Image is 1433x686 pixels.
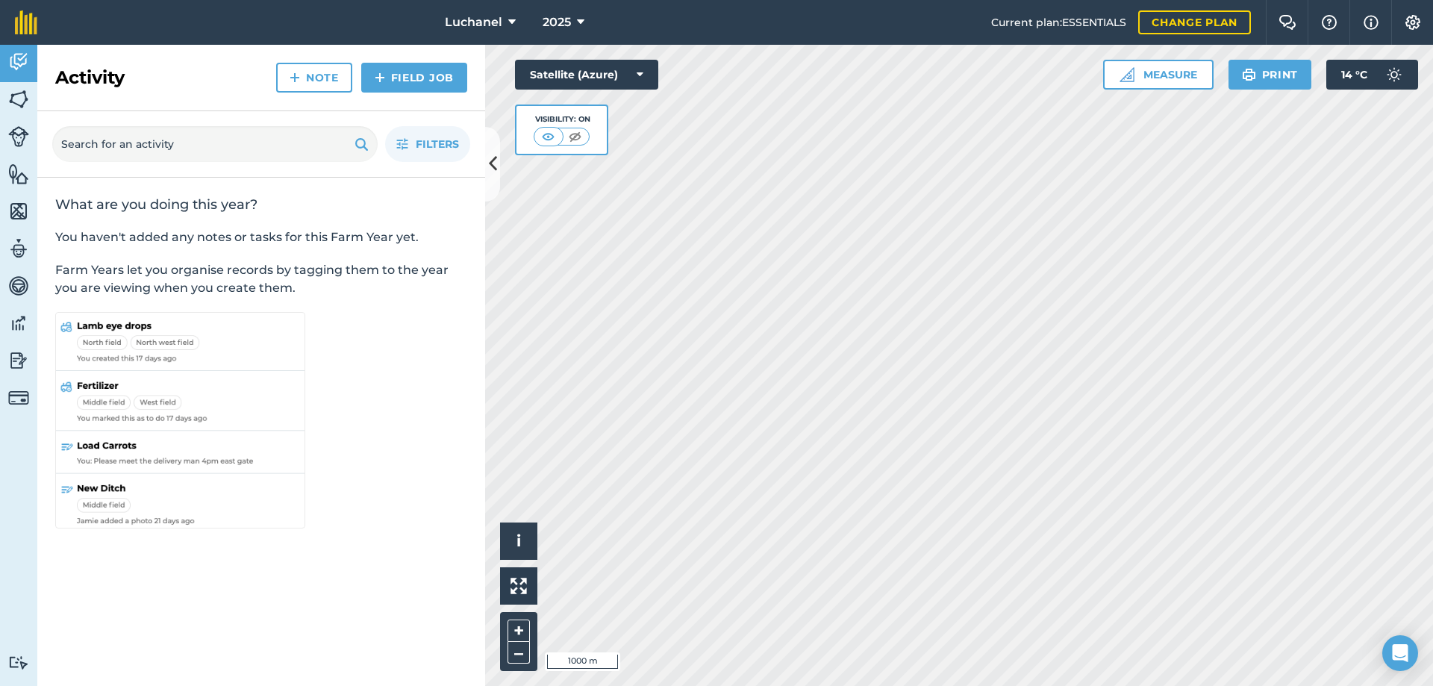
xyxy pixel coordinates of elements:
[355,135,369,153] img: svg+xml;base64,PHN2ZyB4bWxucz0iaHR0cDovL3d3dy53My5vcmcvMjAwMC9zdmciIHdpZHRoPSIxOSIgaGVpZ2h0PSIyNC...
[539,129,558,144] img: svg+xml;base64,PHN2ZyB4bWxucz0iaHR0cDovL3d3dy53My5vcmcvMjAwMC9zdmciIHdpZHRoPSI1MCIgaGVpZ2h0PSI0MC...
[1242,66,1256,84] img: svg+xml;base64,PHN2ZyB4bWxucz0iaHR0cDovL3d3dy53My5vcmcvMjAwMC9zdmciIHdpZHRoPSIxOSIgaGVpZ2h0PSIyNC...
[1382,635,1418,671] div: Open Intercom Messenger
[55,261,467,297] p: Farm Years let you organise records by tagging them to the year you are viewing when you create t...
[55,228,467,246] p: You haven't added any notes or tasks for this Farm Year yet.
[1228,60,1312,90] button: Print
[1138,10,1251,34] a: Change plan
[52,126,378,162] input: Search for an activity
[361,63,467,93] a: Field Job
[566,129,584,144] img: svg+xml;base64,PHN2ZyB4bWxucz0iaHR0cDovL3d3dy53My5vcmcvMjAwMC9zdmciIHdpZHRoPSI1MCIgaGVpZ2h0PSI0MC...
[500,523,537,560] button: i
[8,349,29,372] img: svg+xml;base64,PD94bWwgdmVyc2lvbj0iMS4wIiBlbmNvZGluZz0idXRmLTgiPz4KPCEtLSBHZW5lcmF0b3I6IEFkb2JlIE...
[8,655,29,670] img: svg+xml;base64,PD94bWwgdmVyc2lvbj0iMS4wIiBlbmNvZGluZz0idXRmLTgiPz4KPCEtLSBHZW5lcmF0b3I6IEFkb2JlIE...
[1120,67,1134,82] img: Ruler icon
[1279,15,1296,30] img: Two speech bubbles overlapping with the left bubble in the forefront
[8,237,29,260] img: svg+xml;base64,PD94bWwgdmVyc2lvbj0iMS4wIiBlbmNvZGluZz0idXRmLTgiPz4KPCEtLSBHZW5lcmF0b3I6IEFkb2JlIE...
[515,60,658,90] button: Satellite (Azure)
[15,10,37,34] img: fieldmargin Logo
[8,163,29,185] img: svg+xml;base64,PHN2ZyB4bWxucz0iaHR0cDovL3d3dy53My5vcmcvMjAwMC9zdmciIHdpZHRoPSI1NiIgaGVpZ2h0PSI2MC...
[8,88,29,110] img: svg+xml;base64,PHN2ZyB4bWxucz0iaHR0cDovL3d3dy53My5vcmcvMjAwMC9zdmciIHdpZHRoPSI1NiIgaGVpZ2h0PSI2MC...
[8,312,29,334] img: svg+xml;base64,PD94bWwgdmVyc2lvbj0iMS4wIiBlbmNvZGluZz0idXRmLTgiPz4KPCEtLSBHZW5lcmF0b3I6IEFkb2JlIE...
[543,13,571,31] span: 2025
[55,196,467,213] h2: What are you doing this year?
[375,69,385,87] img: svg+xml;base64,PHN2ZyB4bWxucz0iaHR0cDovL3d3dy53My5vcmcvMjAwMC9zdmciIHdpZHRoPSIxNCIgaGVpZ2h0PSIyNC...
[8,126,29,147] img: svg+xml;base64,PD94bWwgdmVyc2lvbj0iMS4wIiBlbmNvZGluZz0idXRmLTgiPz4KPCEtLSBHZW5lcmF0b3I6IEFkb2JlIE...
[416,136,459,152] span: Filters
[8,51,29,73] img: svg+xml;base64,PD94bWwgdmVyc2lvbj0iMS4wIiBlbmNvZGluZz0idXRmLTgiPz4KPCEtLSBHZW5lcmF0b3I6IEFkb2JlIE...
[290,69,300,87] img: svg+xml;base64,PHN2ZyB4bWxucz0iaHR0cDovL3d3dy53My5vcmcvMjAwMC9zdmciIHdpZHRoPSIxNCIgaGVpZ2h0PSIyNC...
[508,642,530,664] button: –
[1379,60,1409,90] img: svg+xml;base64,PD94bWwgdmVyc2lvbj0iMS4wIiBlbmNvZGluZz0idXRmLTgiPz4KPCEtLSBHZW5lcmF0b3I6IEFkb2JlIE...
[1364,13,1379,31] img: svg+xml;base64,PHN2ZyB4bWxucz0iaHR0cDovL3d3dy53My5vcmcvMjAwMC9zdmciIHdpZHRoPSIxNyIgaGVpZ2h0PSIxNy...
[1320,15,1338,30] img: A question mark icon
[508,620,530,642] button: +
[1341,60,1367,90] span: 14 ° C
[445,13,502,31] span: Luchanel
[8,200,29,222] img: svg+xml;base64,PHN2ZyB4bWxucz0iaHR0cDovL3d3dy53My5vcmcvMjAwMC9zdmciIHdpZHRoPSI1NiIgaGVpZ2h0PSI2MC...
[1326,60,1418,90] button: 14 °C
[1103,60,1214,90] button: Measure
[1404,15,1422,30] img: A cog icon
[276,63,352,93] a: Note
[8,387,29,408] img: svg+xml;base64,PD94bWwgdmVyc2lvbj0iMS4wIiBlbmNvZGluZz0idXRmLTgiPz4KPCEtLSBHZW5lcmF0b3I6IEFkb2JlIE...
[991,14,1126,31] span: Current plan : ESSENTIALS
[385,126,470,162] button: Filters
[511,578,527,594] img: Four arrows, one pointing top left, one top right, one bottom right and the last bottom left
[516,531,521,550] span: i
[534,113,590,125] div: Visibility: On
[55,66,125,90] h2: Activity
[8,275,29,297] img: svg+xml;base64,PD94bWwgdmVyc2lvbj0iMS4wIiBlbmNvZGluZz0idXRmLTgiPz4KPCEtLSBHZW5lcmF0b3I6IEFkb2JlIE...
